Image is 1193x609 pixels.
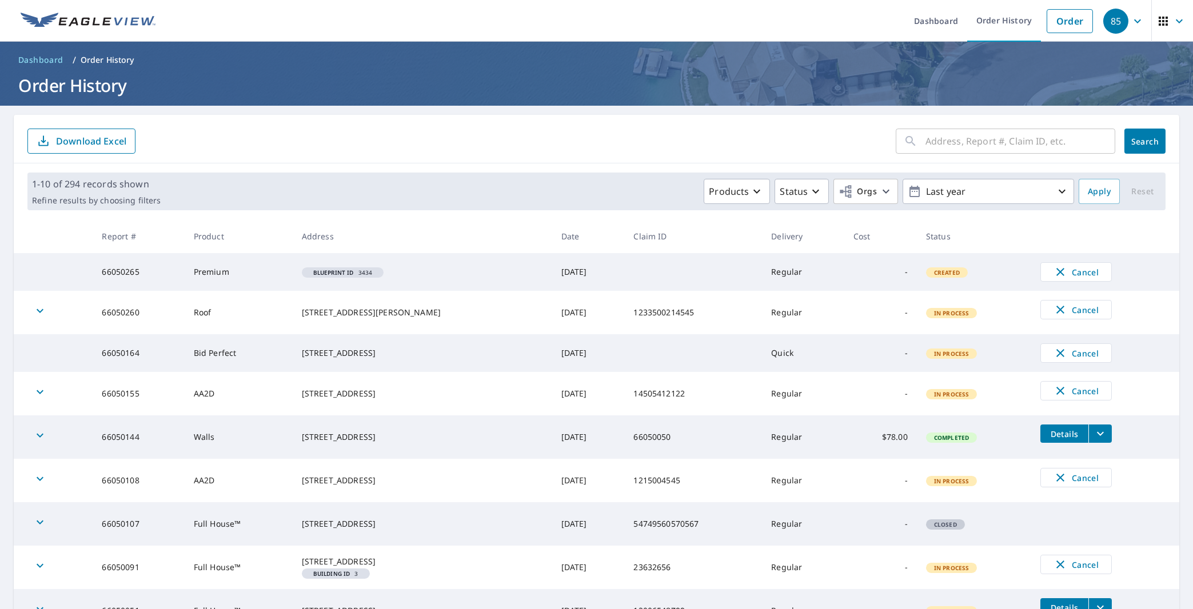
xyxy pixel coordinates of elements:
[56,135,126,147] p: Download Excel
[1103,9,1128,34] div: 85
[704,179,770,204] button: Products
[552,372,625,415] td: [DATE]
[93,253,184,291] td: 66050265
[833,179,898,204] button: Orgs
[624,546,762,589] td: 23632656
[14,51,68,69] a: Dashboard
[917,219,1031,253] th: Status
[306,571,365,576] span: 3
[1088,424,1112,443] button: filesDropdownBtn-66050144
[32,195,161,206] p: Refine results by choosing filters
[1052,471,1100,484] span: Cancel
[185,334,293,372] td: Bid Perfect
[1052,346,1100,360] span: Cancel
[844,253,917,291] td: -
[925,125,1115,157] input: Address, Report #, Claim ID, etc.
[624,415,762,459] td: 66050050
[844,502,917,546] td: -
[844,546,917,589] td: -
[762,502,844,546] td: Regular
[762,334,844,372] td: Quick
[762,459,844,502] td: Regular
[552,459,625,502] td: [DATE]
[302,347,543,359] div: [STREET_ADDRESS]
[313,571,350,576] em: Building ID
[552,334,625,372] td: [DATE]
[844,291,917,334] td: -
[185,372,293,415] td: AA2D
[762,253,844,291] td: Regular
[1079,179,1120,204] button: Apply
[1040,424,1088,443] button: detailsBtn-66050144
[1124,129,1166,154] button: Search
[18,54,63,66] span: Dashboard
[844,219,917,253] th: Cost
[844,334,917,372] td: -
[762,546,844,589] td: Regular
[93,415,184,459] td: 66050144
[1134,136,1156,147] span: Search
[21,13,155,30] img: EV Logo
[93,291,184,334] td: 66050260
[93,546,184,589] td: 66050091
[927,309,976,317] span: In Process
[762,372,844,415] td: Regular
[32,177,161,191] p: 1-10 of 294 records shown
[313,270,354,275] em: Blueprint ID
[624,502,762,546] td: 54749560570567
[302,388,543,399] div: [STREET_ADDRESS]
[624,219,762,253] th: Claim ID
[93,502,184,546] td: 66050107
[552,253,625,291] td: [DATE]
[839,185,877,199] span: Orgs
[1052,558,1100,571] span: Cancel
[185,546,293,589] td: Full House™
[762,415,844,459] td: Regular
[927,434,976,442] span: Completed
[927,350,976,358] span: In Process
[93,219,184,253] th: Report #
[14,74,1179,97] h1: Order History
[1052,303,1100,316] span: Cancel
[927,477,976,485] span: In Process
[1052,265,1100,279] span: Cancel
[185,415,293,459] td: Walls
[927,520,964,528] span: Closed
[844,415,917,459] td: $78.00
[1040,262,1112,282] button: Cancel
[1040,300,1112,319] button: Cancel
[780,185,808,198] p: Status
[1040,343,1112,363] button: Cancel
[302,475,543,486] div: [STREET_ADDRESS]
[185,459,293,502] td: AA2D
[93,459,184,502] td: 66050108
[709,185,749,198] p: Products
[552,502,625,546] td: [DATE]
[775,179,829,204] button: Status
[624,291,762,334] td: 1233500214545
[552,546,625,589] td: [DATE]
[73,53,76,67] li: /
[185,219,293,253] th: Product
[185,291,293,334] td: Roof
[302,431,543,443] div: [STREET_ADDRESS]
[293,219,552,253] th: Address
[306,270,379,275] span: 3434
[302,518,543,530] div: [STREET_ADDRESS]
[81,54,134,66] p: Order History
[844,459,917,502] td: -
[1047,428,1082,439] span: Details
[552,291,625,334] td: [DATE]
[921,182,1055,202] p: Last year
[1040,468,1112,487] button: Cancel
[927,390,976,398] span: In Process
[27,129,135,154] button: Download Excel
[1088,185,1111,199] span: Apply
[762,219,844,253] th: Delivery
[927,269,967,277] span: Created
[93,372,184,415] td: 66050155
[844,372,917,415] td: -
[552,415,625,459] td: [DATE]
[14,51,1179,69] nav: breadcrumb
[927,564,976,572] span: In Process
